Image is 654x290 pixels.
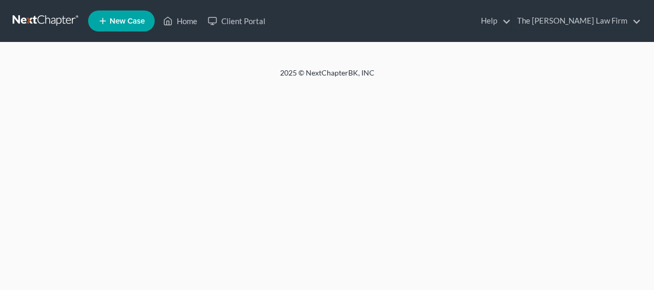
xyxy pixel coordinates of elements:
[158,12,202,30] a: Home
[88,10,155,31] new-legal-case-button: New Case
[202,12,271,30] a: Client Portal
[476,12,511,30] a: Help
[28,68,626,87] div: 2025 © NextChapterBK, INC
[512,12,641,30] a: The [PERSON_NAME] Law Firm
